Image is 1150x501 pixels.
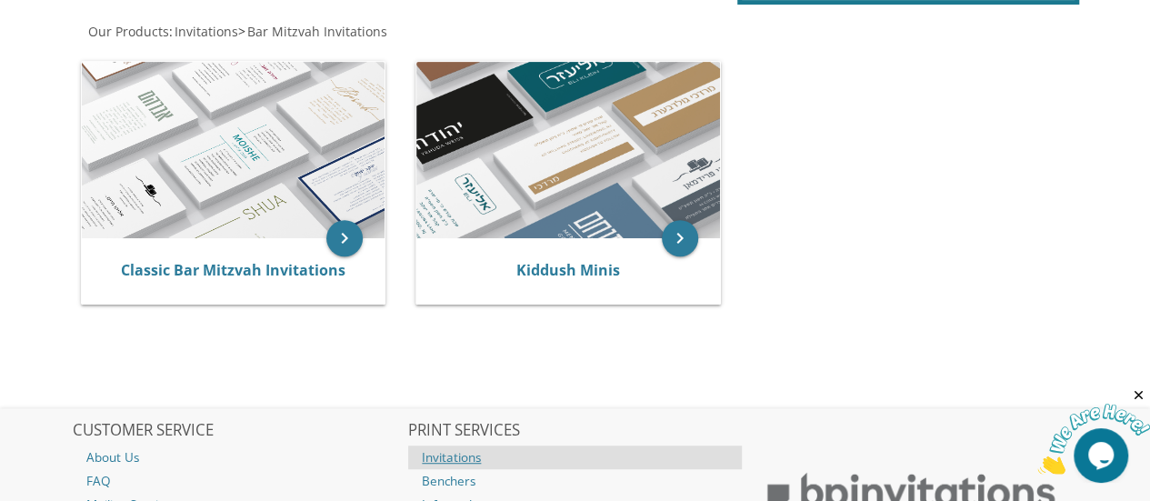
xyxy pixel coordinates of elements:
[73,469,406,493] a: FAQ
[516,260,620,280] a: Kiddush Minis
[86,23,169,40] a: Our Products
[73,446,406,469] a: About Us
[121,260,345,280] a: Classic Bar Mitzvah Invitations
[175,23,238,40] span: Invitations
[408,422,742,440] h2: PRINT SERVICES
[408,446,742,469] a: Invitations
[408,469,742,493] a: Benchers
[238,23,387,40] span: >
[73,422,406,440] h2: CUSTOMER SERVICE
[82,62,385,239] img: Classic Bar Mitzvah Invitations
[1037,387,1150,474] iframe: chat widget
[173,23,238,40] a: Invitations
[416,62,720,239] img: Kiddush Minis
[245,23,387,40] a: Bar Mitzvah Invitations
[247,23,387,40] span: Bar Mitzvah Invitations
[662,220,698,256] a: keyboard_arrow_right
[326,220,363,256] a: keyboard_arrow_right
[73,23,575,41] div: :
